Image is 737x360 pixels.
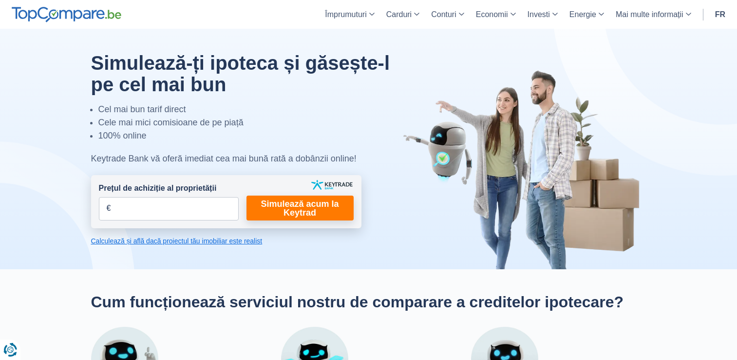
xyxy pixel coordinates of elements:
h1: Simulează-ți ipoteca și găsește-l pe cel mai bun [91,52,409,95]
img: Comerț cu chei [311,180,353,190]
li: Cele mai mici comisioane de pe piață [98,116,409,129]
a: Calculează și află dacă proiectul tău imobiliar este realist [91,236,361,246]
div: Keytrade Bank vă oferă imediat cea mai bună rată a dobânzii online! [91,152,409,165]
li: Cel mai bun tarif direct [98,103,409,116]
label: Prețul de achiziție al proprietății [99,183,217,194]
h2: Cum funcționează serviciul nostru de comparare a creditelor ipotecare? [91,293,646,311]
img: imagine-erou [403,69,646,269]
a: Simulează acum la Keytrad [246,196,354,220]
img: TopCompară [12,7,121,22]
li: 100% online [98,129,409,142]
span: € [107,203,111,214]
